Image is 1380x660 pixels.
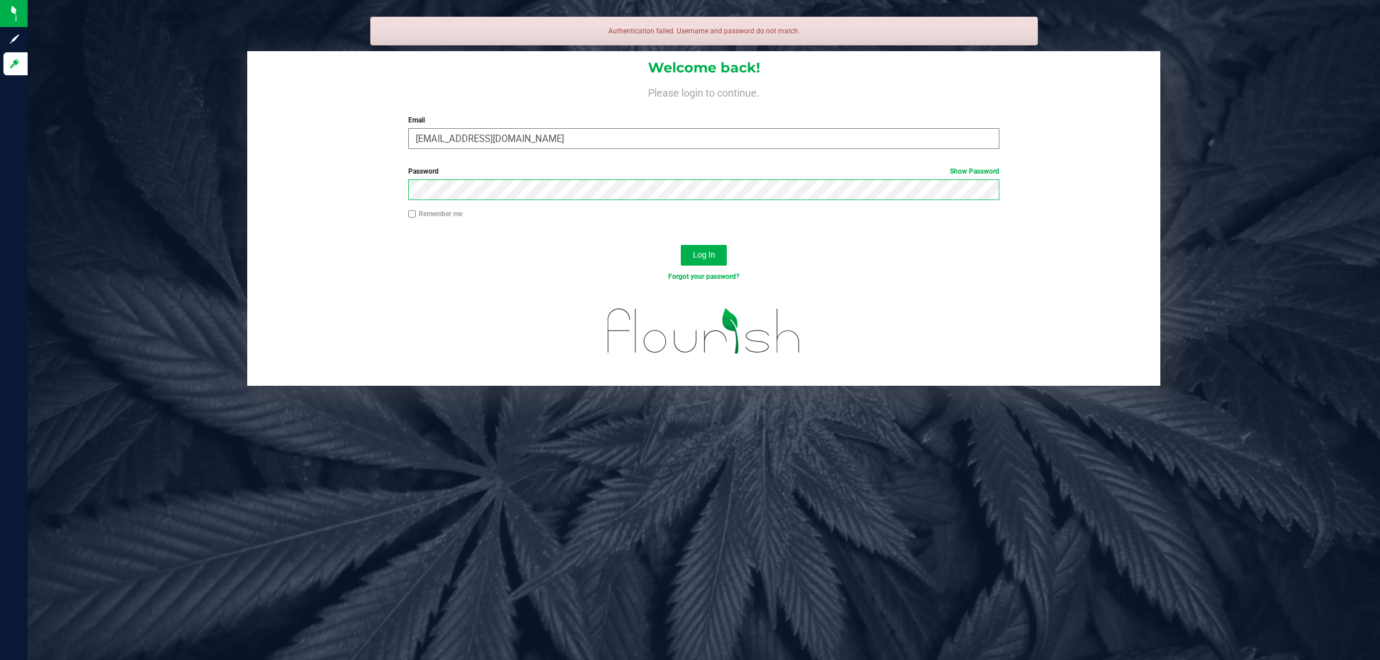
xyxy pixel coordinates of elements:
[950,167,999,175] a: Show Password
[370,17,1038,45] div: Authentication failed. Username and password do not match.
[247,85,1160,99] h4: Please login to continue.
[408,210,416,218] input: Remember me
[693,250,715,259] span: Log In
[590,294,818,368] img: flourish_logo.svg
[9,58,20,70] inline-svg: Log in
[247,60,1160,75] h1: Welcome back!
[9,33,20,45] inline-svg: Sign up
[408,209,462,219] label: Remember me
[668,273,739,281] a: Forgot your password?
[408,167,439,175] span: Password
[408,115,1000,125] label: Email
[681,245,727,266] button: Log In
